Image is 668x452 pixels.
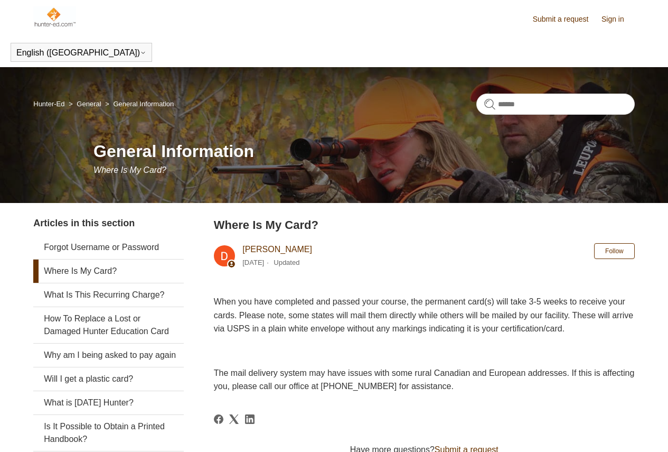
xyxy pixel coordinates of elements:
[33,283,184,307] a: What Is This Recurring Charge?
[67,100,103,108] li: General
[229,414,239,424] a: X Corp
[214,414,223,424] a: Facebook
[476,94,635,115] input: Search
[33,100,67,108] li: Hunter-Ed
[242,245,312,254] a: [PERSON_NAME]
[33,100,64,108] a: Hunter-Ed
[33,218,135,228] span: Articles in this section
[214,368,635,391] span: The mail delivery system may have issues with some rural Canadian and European addresses. If this...
[229,414,239,424] svg: Share this page on X Corp
[214,414,223,424] svg: Share this page on Facebook
[33,6,76,27] img: Hunter-Ed Help Center home page
[214,216,635,234] h2: Where Is My Card?
[33,236,184,259] a: Forgot Username or Password
[33,307,184,343] a: How To Replace a Lost or Damaged Hunter Education Card
[93,139,635,164] h1: General Information
[77,100,101,108] a: General
[594,243,635,259] button: Follow Article
[113,100,174,108] a: General Information
[33,260,184,283] a: Where Is My Card?
[245,414,255,424] a: LinkedIn
[274,259,299,266] li: Updated
[33,415,184,451] a: Is It Possible to Obtain a Printed Handbook?
[245,414,255,424] svg: Share this page on LinkedIn
[33,367,184,391] a: Will I get a plastic card?
[533,14,599,25] a: Submit a request
[93,165,166,174] span: Where Is My Card?
[16,48,146,58] button: English ([GEOGRAPHIC_DATA])
[33,391,184,414] a: What is [DATE] Hunter?
[242,259,264,266] time: 03/04/2024, 09:46
[103,100,174,108] li: General Information
[33,344,184,367] a: Why am I being asked to pay again
[214,297,633,333] span: When you have completed and passed your course, the permanent card(s) will take 3-5 weeks to rece...
[601,14,635,25] a: Sign in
